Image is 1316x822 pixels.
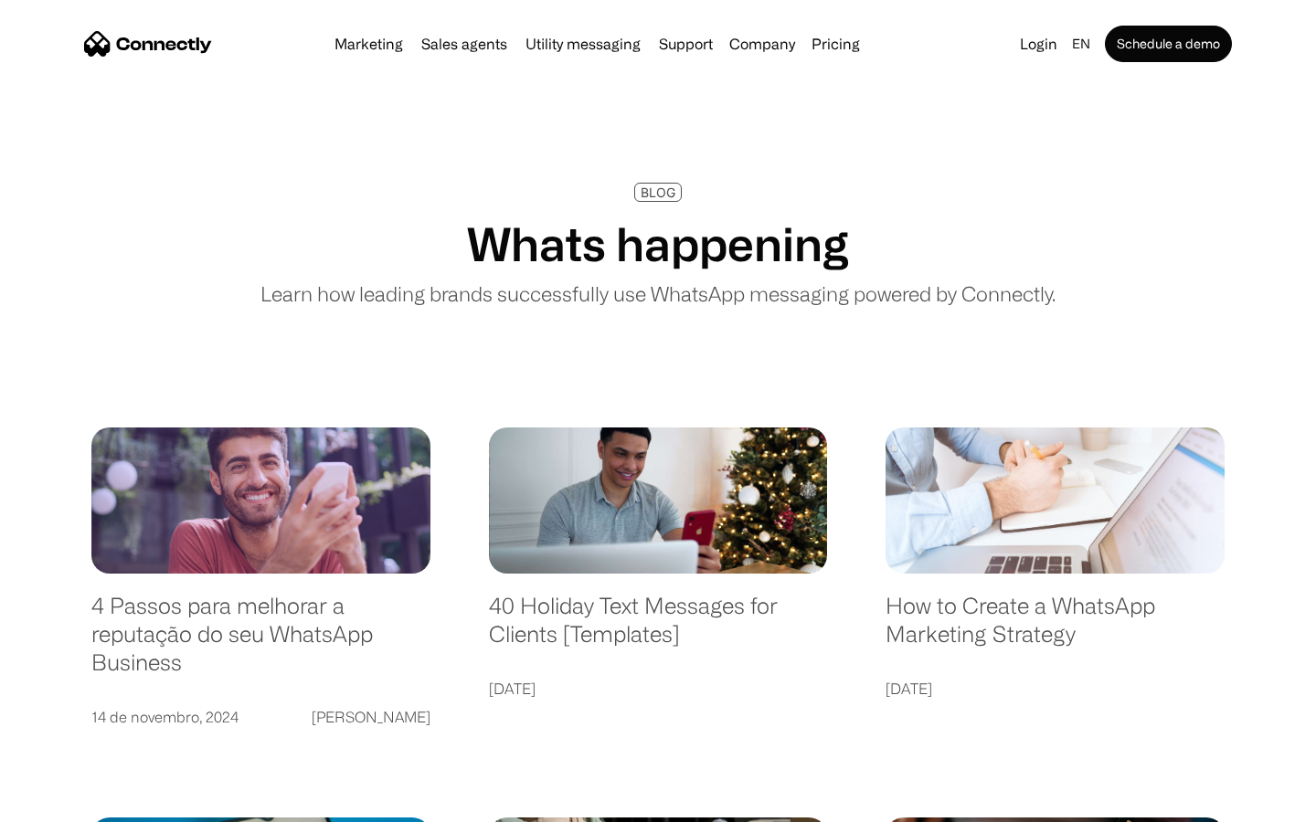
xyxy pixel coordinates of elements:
aside: Language selected: English [18,790,110,816]
div: [DATE] [489,676,536,701]
a: Login [1013,31,1065,57]
a: Schedule a demo [1105,26,1232,62]
a: Pricing [804,37,867,51]
a: Support [652,37,720,51]
div: [PERSON_NAME] [312,704,430,730]
a: Marketing [327,37,410,51]
ul: Language list [37,790,110,816]
a: Utility messaging [518,37,648,51]
div: [DATE] [886,676,932,701]
div: BLOG [641,185,675,199]
a: Sales agents [414,37,515,51]
div: 14 de novembro, 2024 [91,704,239,730]
p: Learn how leading brands successfully use WhatsApp messaging powered by Connectly. [260,279,1056,309]
a: 40 Holiday Text Messages for Clients [Templates] [489,592,828,666]
div: en [1072,31,1090,57]
div: Company [729,31,795,57]
a: How to Create a WhatsApp Marketing Strategy [886,592,1225,666]
h1: Whats happening [467,216,849,271]
a: 4 Passos para melhorar a reputação do seu WhatsApp Business [91,592,430,694]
